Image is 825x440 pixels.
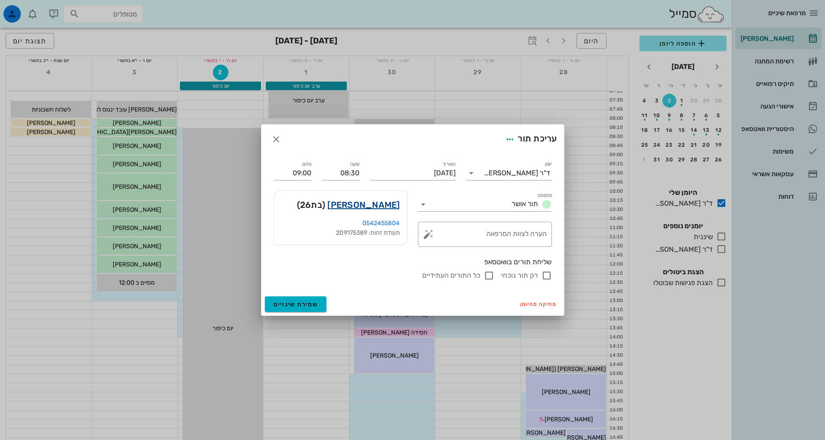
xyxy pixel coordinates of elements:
button: שמירת שינויים [265,296,327,312]
label: רק תור נוכחי [501,271,538,280]
label: תאריך [442,161,456,167]
div: עריכת תור [502,131,557,147]
span: (בת ) [297,198,326,212]
span: תור אושר [512,200,538,208]
span: שמירת שינויים [274,301,318,308]
button: מחיקה מהיומן [517,298,561,310]
label: יומן [545,161,552,167]
a: 0542455804 [362,220,400,227]
div: ד"ר [PERSON_NAME] [484,169,550,177]
label: כל התורים העתידיים [422,271,480,280]
div: סטטוסתור אושר [418,197,552,211]
div: שליחת תורים בוואטסאפ [274,257,552,267]
div: תעודת זהות: 209175389 [281,228,400,238]
label: שעה [349,161,359,167]
span: מחיקה מהיומן [520,301,557,307]
label: סטטוס [538,192,552,199]
div: יומןד"ר [PERSON_NAME] [466,166,552,180]
label: סיום [302,161,311,167]
a: [PERSON_NAME] [327,198,400,212]
span: 26 [300,200,311,210]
